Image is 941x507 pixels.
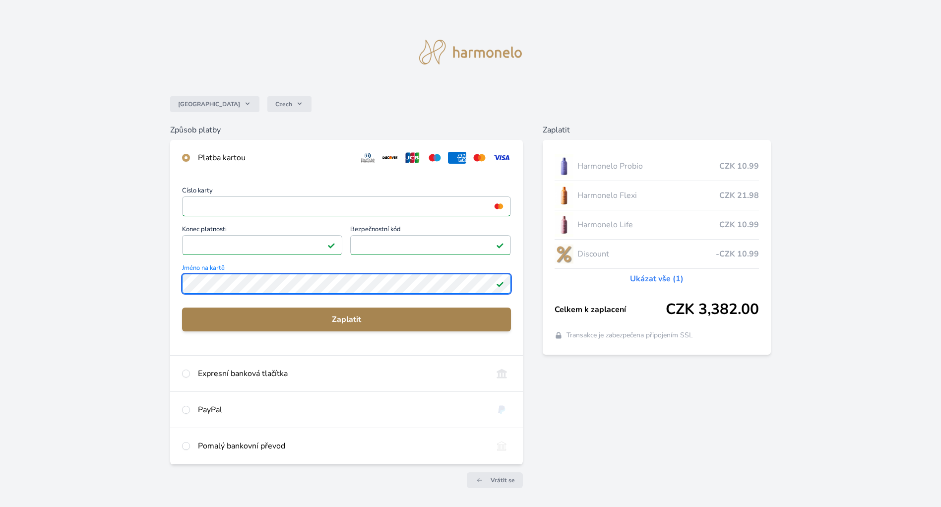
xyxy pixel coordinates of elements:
[170,124,523,136] h6: Způsob platby
[190,314,503,325] span: Zaplatit
[350,226,510,235] span: Bezpečnostní kód
[543,124,771,136] h6: Zaplatit
[448,152,466,164] img: amex.svg
[182,274,511,294] input: Jméno na kartěPlatné pole
[178,100,240,108] span: [GEOGRAPHIC_DATA]
[492,202,505,211] img: mc
[170,96,259,112] button: [GEOGRAPHIC_DATA]
[359,152,377,164] img: diners.svg
[719,160,759,172] span: CZK 10.99
[716,248,759,260] span: -CZK 10.99
[467,472,523,488] a: Vrátit se
[493,404,511,416] img: paypal.svg
[426,152,444,164] img: maestro.svg
[630,273,684,285] a: Ukázat vše (1)
[198,152,351,164] div: Platba kartou
[267,96,312,112] button: Czech
[355,238,506,252] iframe: Iframe pro bezpečnostní kód
[182,226,342,235] span: Konec platnosti
[555,304,666,316] span: Celkem k zaplacení
[182,265,511,274] span: Jméno na kartě
[491,476,515,484] span: Vrátit se
[419,40,522,64] img: logo.svg
[493,440,511,452] img: bankTransfer_IBAN.svg
[555,242,573,266] img: discount-lo.png
[719,219,759,231] span: CZK 10.99
[555,154,573,179] img: CLEAN_PROBIO_se_stinem_x-lo.jpg
[182,308,511,331] button: Zaplatit
[275,100,292,108] span: Czech
[577,248,716,260] span: Discount
[496,280,504,288] img: Platné pole
[327,241,335,249] img: Platné pole
[566,330,693,340] span: Transakce je zabezpečena připojením SSL
[403,152,422,164] img: jcb.svg
[555,212,573,237] img: CLEAN_LIFE_se_stinem_x-lo.jpg
[470,152,489,164] img: mc.svg
[182,188,511,196] span: Číslo karty
[381,152,399,164] img: discover.svg
[198,440,485,452] div: Pomalý bankovní převod
[577,219,720,231] span: Harmonelo Life
[493,152,511,164] img: visa.svg
[719,190,759,201] span: CZK 21.98
[187,199,506,213] iframe: Iframe pro číslo karty
[666,301,759,318] span: CZK 3,382.00
[496,241,504,249] img: Platné pole
[198,368,485,380] div: Expresní banková tlačítka
[577,190,720,201] span: Harmonelo Flexi
[198,404,485,416] div: PayPal
[577,160,720,172] span: Harmonelo Probio
[555,183,573,208] img: CLEAN_FLEXI_se_stinem_x-hi_(1)-lo.jpg
[187,238,338,252] iframe: Iframe pro datum vypršení platnosti
[493,368,511,380] img: onlineBanking_CZ.svg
